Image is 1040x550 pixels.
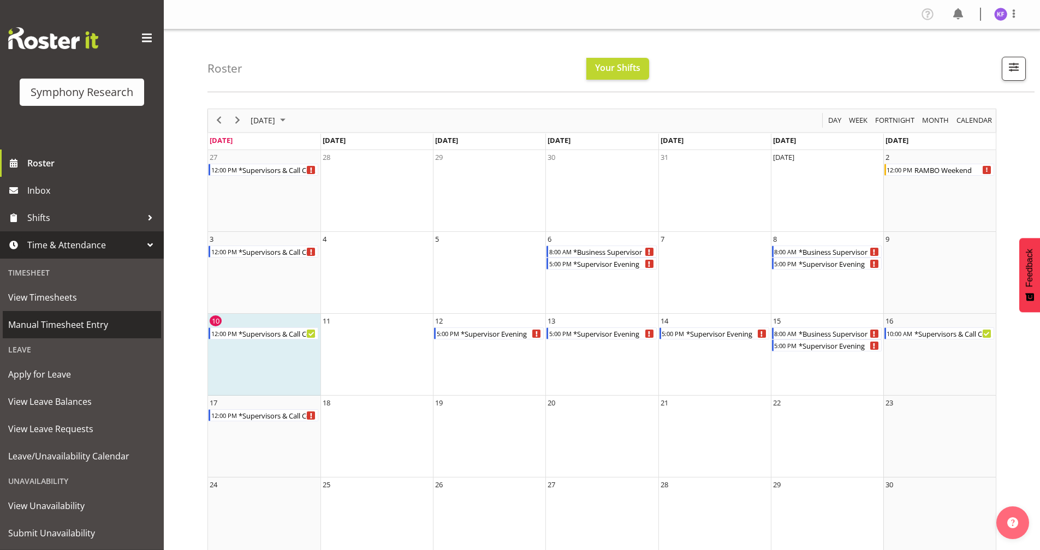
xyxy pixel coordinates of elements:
a: Submit Unavailability [3,519,161,547]
div: 8:00 AM [548,246,572,257]
span: Submit Unavailability [8,525,156,541]
div: 22 [773,397,781,408]
div: 11 [323,315,330,326]
span: [DATE] [773,135,796,145]
div: 20 [548,397,555,408]
td: Tuesday, August 19, 2025 [433,396,545,477]
span: [DATE] [249,113,276,127]
div: Unavailability [3,470,161,492]
div: 5:00 PM [548,328,572,339]
button: August 2025 [249,113,290,127]
span: Month [921,113,950,127]
span: Fortnight [874,113,916,127]
div: 4 [323,234,326,244]
button: Timeline Week [847,113,870,127]
td: Friday, August 15, 2025 [771,314,883,396]
td: Wednesday, August 6, 2025 [545,232,658,314]
td: Saturday, August 23, 2025 [883,396,996,477]
div: *Supervisors & Call Centre Weekend Begin From Sunday, July 27, 2025 at 12:00:00 PM GMT+12:00 Ends... [209,164,318,176]
div: 25 [323,479,330,490]
div: 5:00 PM [548,258,572,269]
div: 8:00 AM [774,328,798,339]
div: Leave [3,338,161,361]
span: View Leave Requests [8,421,156,437]
div: 27 [210,152,217,163]
h4: Roster [207,62,242,75]
div: 6 [548,234,551,244]
div: Symphony Research [31,84,133,100]
button: Next [230,113,245,127]
td: Sunday, August 10, 2025 [208,314,320,396]
div: 2 [886,152,889,163]
a: Apply for Leave [3,361,161,388]
div: 12:00 PM [210,410,237,421]
div: *Supervisors & Call Centre Weekend [237,164,318,175]
div: August 2025 [247,109,292,132]
a: View Leave Requests [3,415,161,443]
td: Monday, August 4, 2025 [320,232,433,314]
div: 24 [210,479,217,490]
button: Your Shifts [586,58,649,80]
div: 10 [210,315,222,326]
img: Rosterit website logo [8,27,98,49]
div: 10:00 AM [886,328,913,339]
div: 12:00 PM [210,246,237,257]
div: 14 [661,315,668,326]
a: View Timesheets [3,284,161,311]
span: Leave/Unavailability Calendar [8,448,156,464]
button: Previous [212,113,227,127]
div: *Supervisors & Call Centre Weekend Begin From Sunday, August 10, 2025 at 12:00:00 PM GMT+12:00 En... [209,327,318,339]
div: 23 [886,397,893,408]
div: *Business Supervisor Begin From Friday, August 15, 2025 at 8:00:00 AM GMT+12:00 Ends At Friday, A... [772,327,882,339]
div: 12 [435,315,443,326]
div: 27 [548,479,555,490]
div: 28 [661,479,668,490]
div: 5:00 PM [436,328,460,339]
button: Filter Shifts [1002,57,1026,81]
td: Monday, July 28, 2025 [320,150,433,232]
a: Leave/Unavailability Calendar [3,443,161,470]
div: 9 [886,234,889,244]
div: *Supervisors & Call Centre Weekend Begin From Saturday, August 16, 2025 at 10:00:00 AM GMT+12:00 ... [884,327,994,339]
div: *Business Supervisor Begin From Wednesday, August 6, 2025 at 8:00:00 AM GMT+12:00 Ends At Wednesd... [546,246,656,258]
td: Saturday, August 2, 2025 [883,150,996,232]
td: Tuesday, August 12, 2025 [433,314,545,396]
td: Tuesday, July 29, 2025 [433,150,545,232]
span: Inbox [27,182,158,199]
div: 15 [773,315,781,326]
span: Manual Timesheet Entry [8,316,156,333]
span: Day [827,113,842,127]
span: Week [848,113,869,127]
td: Sunday, July 27, 2025 [208,150,320,232]
div: *Business Supervisor [798,328,881,339]
td: Wednesday, August 13, 2025 [545,314,658,396]
td: Monday, August 18, 2025 [320,396,433,477]
span: Shifts [27,210,142,226]
td: Saturday, August 16, 2025 [883,314,996,396]
button: Timeline Day [827,113,843,127]
div: 12:00 PM [886,164,913,175]
div: 5:00 PM [774,340,798,351]
img: karrierae-frydenlund1891.jpg [994,8,1007,21]
div: *Supervisors & Call Centre Weekend [237,246,318,257]
td: Wednesday, August 20, 2025 [545,396,658,477]
span: [DATE] [661,135,684,145]
div: 26 [435,479,443,490]
td: Thursday, August 7, 2025 [658,232,771,314]
div: 31 [661,152,668,163]
div: *Supervisor Evening [572,328,656,339]
button: Month [955,113,994,127]
a: View Leave Balances [3,388,161,415]
div: *Supervisor Evening [798,340,881,351]
span: Roster [27,155,158,171]
div: *Supervisor Evening Begin From Friday, August 8, 2025 at 5:00:00 PM GMT+12:00 Ends At Friday, Aug... [772,258,882,270]
div: 5 [435,234,439,244]
a: View Unavailability [3,492,161,519]
div: *Supervisors & Call Centre Weekend [913,328,994,339]
span: calendar [955,113,993,127]
div: *Supervisors & Call Centre Weekend [237,328,318,339]
td: Thursday, August 14, 2025 [658,314,771,396]
td: Friday, August 1, 2025 [771,150,883,232]
button: Feedback - Show survey [1019,238,1040,312]
span: View Unavailability [8,498,156,514]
